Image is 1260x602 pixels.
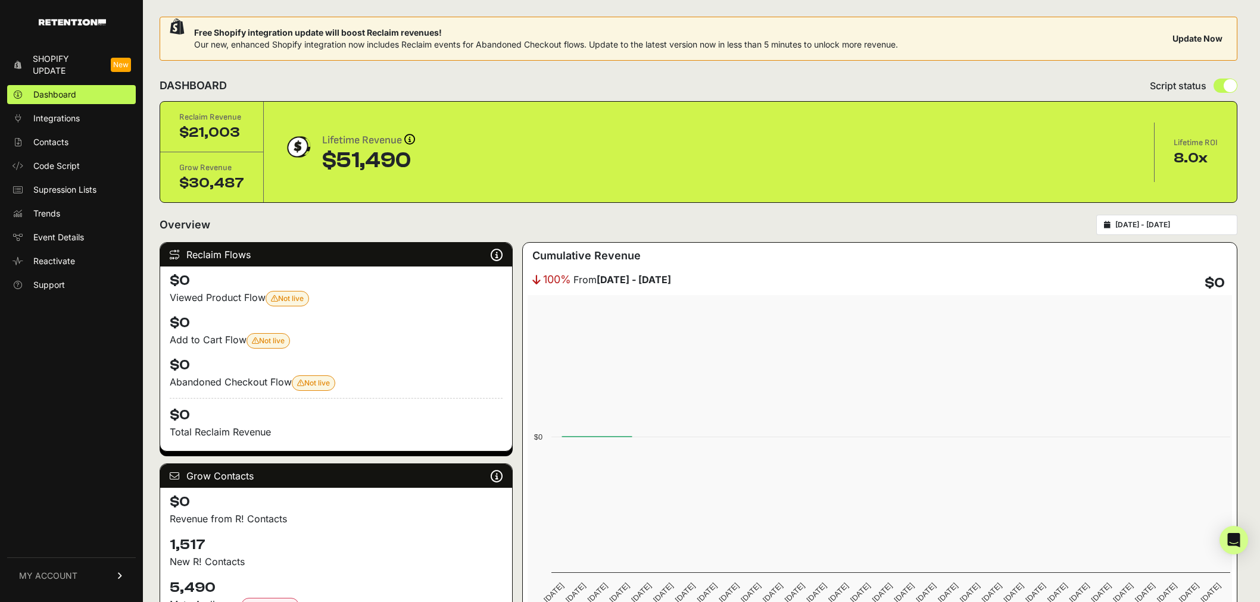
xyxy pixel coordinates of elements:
span: Event Details [33,231,84,243]
strong: [DATE] - [DATE] [597,274,671,286]
span: Our new, enhanced Shopify integration now includes Reclaim events for Abandoned Checkout flows. U... [194,39,898,49]
a: Reactivate [7,252,136,271]
h3: Cumulative Revenue [532,247,641,264]
span: Trends [33,208,60,220]
div: Open Intercom Messenger [1220,526,1248,554]
div: $21,003 [179,123,244,142]
span: Not live [252,336,285,345]
div: Abandoned Checkout Flow [170,375,503,391]
a: Contacts [7,133,136,152]
div: Add to Cart Flow [170,333,503,349]
text: $0 [534,432,542,441]
span: From [573,272,671,287]
div: Lifetime Revenue [322,132,415,149]
div: Reclaim Revenue [179,111,244,123]
p: New R! Contacts [170,554,503,569]
span: MY ACCOUNT [19,570,77,582]
a: MY ACCOUNT [7,557,136,594]
a: Shopify Update New [7,49,136,80]
span: 100% [543,271,571,288]
span: Contacts [33,136,68,148]
div: Viewed Product Flow [170,290,503,306]
a: Trends [7,204,136,223]
a: Integrations [7,109,136,128]
a: Code Script [7,156,136,175]
span: Supression Lists [33,184,96,196]
div: Grow Revenue [179,162,244,174]
a: Support [7,275,136,294]
h2: DASHBOARD [160,77,227,94]
h4: $0 [170,398,503,425]
span: Not live [271,294,304,303]
span: Code Script [33,160,80,172]
span: Free Shopify integration update will boost Reclaim revenues! [194,27,898,39]
h4: 5,490 [170,578,503,597]
div: 8.0x [1174,149,1218,168]
button: Update Now [1168,28,1227,49]
span: Shopify Update [33,53,101,77]
span: Dashboard [33,89,76,101]
a: Dashboard [7,85,136,104]
span: Integrations [33,112,80,124]
h4: $0 [170,271,503,290]
span: Not live [297,378,330,387]
span: Reactivate [33,255,75,267]
h4: 1,517 [170,535,503,554]
span: New [111,58,131,72]
div: Lifetime ROI [1174,137,1218,149]
a: Event Details [7,228,136,247]
div: Reclaim Flows [160,243,512,266]
div: Grow Contacts [160,464,512,488]
p: Total Reclaim Revenue [170,425,503,439]
span: Script status [1150,79,1206,93]
img: Retention.com [39,19,106,26]
div: $51,490 [322,149,415,173]
img: dollar-coin-05c43ed7efb7bc0c12610022525b4bbbb207c7efeef5aecc26f025e68dcafac9.png [283,132,313,162]
h4: $0 [1205,274,1225,293]
h4: $0 [170,313,503,333]
h4: $0 [170,356,503,375]
span: Support [33,279,65,291]
div: $30,487 [179,174,244,193]
h2: Overview [160,217,210,233]
p: Revenue from R! Contacts [170,512,503,526]
h4: $0 [170,493,503,512]
a: Supression Lists [7,180,136,199]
